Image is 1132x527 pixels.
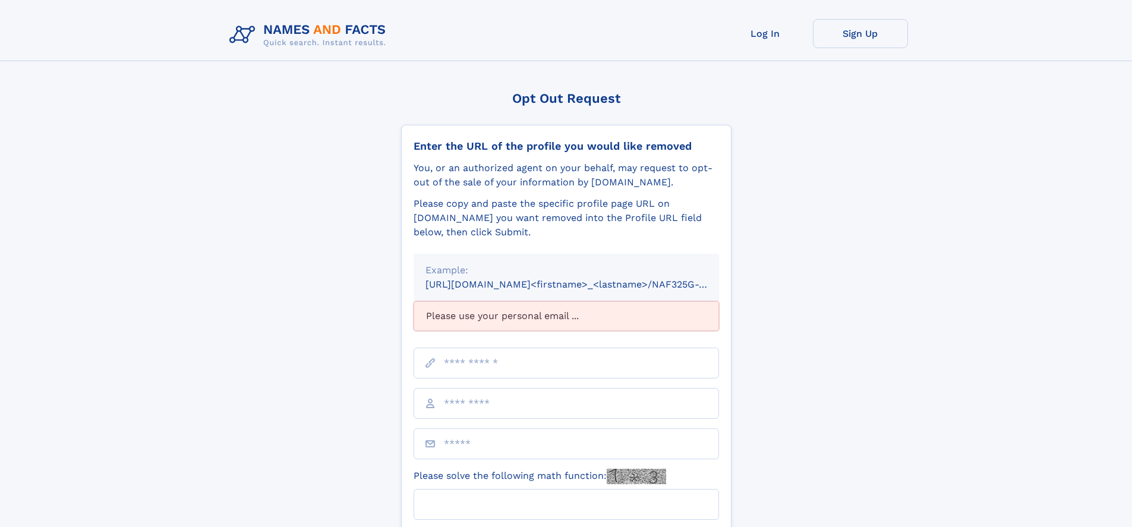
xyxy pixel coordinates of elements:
label: Please solve the following math function: [414,469,666,484]
small: [URL][DOMAIN_NAME]<firstname>_<lastname>/NAF325G-xxxxxxxx [425,279,742,290]
a: Log In [718,19,813,48]
div: Example: [425,263,707,277]
div: Enter the URL of the profile you would like removed [414,140,719,153]
div: Opt Out Request [401,91,731,106]
div: Please use your personal email ... [414,301,719,331]
div: Please copy and paste the specific profile page URL on [DOMAIN_NAME] you want removed into the Pr... [414,197,719,239]
a: Sign Up [813,19,908,48]
img: Logo Names and Facts [225,19,396,51]
div: You, or an authorized agent on your behalf, may request to opt-out of the sale of your informatio... [414,161,719,190]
